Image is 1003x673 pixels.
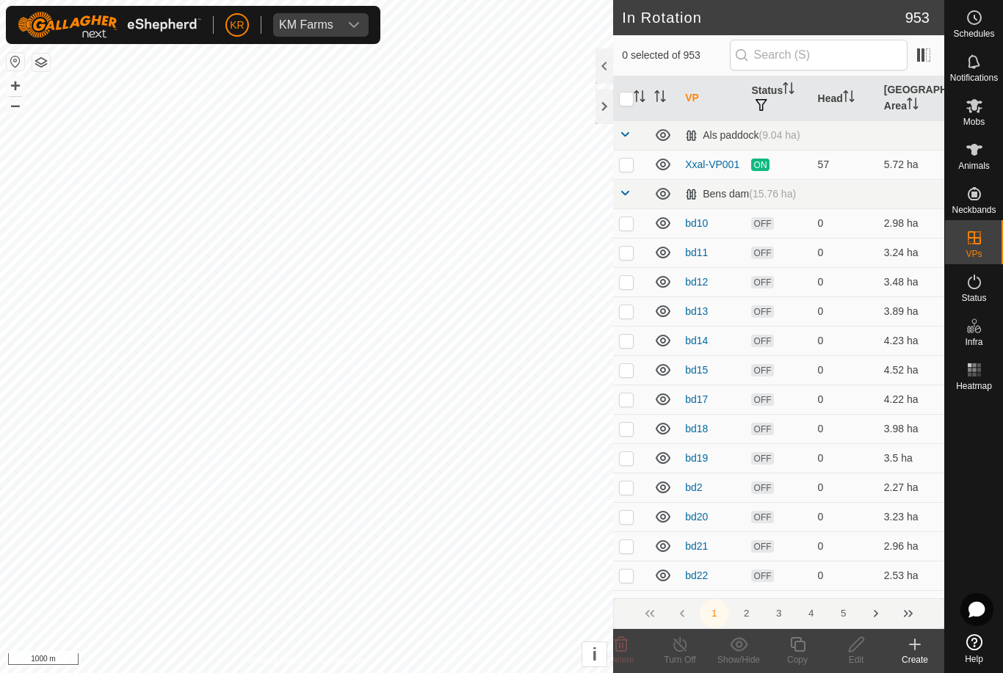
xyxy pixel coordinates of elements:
[878,238,944,267] td: 3.24 ha
[812,590,878,619] td: 0
[878,150,944,179] td: 5.72 ha
[751,452,773,465] span: OFF
[751,511,773,523] span: OFF
[685,511,708,523] a: bd20
[952,205,996,214] span: Neckbands
[685,423,708,434] a: bd18
[812,355,878,385] td: 0
[878,473,944,502] td: 2.27 ha
[685,188,796,200] div: Bens dam
[751,305,773,318] span: OFF
[878,326,944,355] td: 4.23 ha
[768,653,827,666] div: Copy
[685,452,708,464] a: bd19
[812,385,878,414] td: 0
[679,76,745,121] th: VP
[812,267,878,297] td: 0
[622,48,729,63] span: 0 selected of 953
[966,250,982,258] span: VPs
[685,217,708,229] a: bd10
[685,393,708,405] a: bd17
[685,129,800,142] div: Als paddock
[764,599,794,628] button: 3
[878,502,944,531] td: 3.23 ha
[812,473,878,502] td: 0
[749,188,796,200] span: (15.76 ha)
[751,393,773,406] span: OFF
[685,364,708,376] a: bd15
[685,540,708,552] a: bd21
[751,570,773,582] span: OFF
[321,654,364,667] a: Contact Us
[961,294,986,302] span: Status
[732,599,761,628] button: 2
[783,84,794,96] p-sorticon: Activate to sort
[945,628,1003,669] a: Help
[751,481,773,494] span: OFF
[759,129,800,141] span: (9.04 ha)
[812,297,878,326] td: 0
[956,382,992,390] span: Heatmap
[634,92,645,104] p-sorticon: Activate to sort
[582,642,606,666] button: i
[32,54,50,71] button: Map Layers
[751,335,773,347] span: OFF
[751,247,773,259] span: OFF
[700,599,729,628] button: 1
[339,13,369,37] div: dropdown trigger
[685,276,708,288] a: bd12
[751,364,773,376] span: OFF
[950,73,998,82] span: Notifications
[878,531,944,561] td: 2.96 ha
[279,19,333,31] div: KM Farms
[654,92,666,104] p-sorticon: Activate to sort
[685,570,708,581] a: bd22
[829,599,858,628] button: 5
[861,599,891,628] button: Next Page
[730,40,908,70] input: Search (S)
[878,414,944,443] td: 3.98 ha
[685,305,708,317] a: bd13
[812,531,878,561] td: 0
[592,644,597,664] span: i
[685,247,708,258] a: bd11
[812,326,878,355] td: 0
[812,150,878,179] td: 57
[878,297,944,326] td: 3.89 ha
[965,655,983,663] span: Help
[18,12,201,38] img: Gallagher Logo
[827,653,886,666] div: Edit
[953,29,994,38] span: Schedules
[249,654,304,667] a: Privacy Policy
[905,7,930,29] span: 953
[609,655,634,665] span: Delete
[745,76,811,121] th: Status
[685,481,702,493] a: bd2
[812,414,878,443] td: 0
[958,161,990,170] span: Animals
[812,443,878,473] td: 0
[812,561,878,590] td: 0
[709,653,768,666] div: Show/Hide
[751,423,773,435] span: OFF
[751,217,773,230] span: OFF
[7,77,24,95] button: +
[878,443,944,473] td: 3.5 ha
[878,561,944,590] td: 2.53 ha
[230,18,244,33] span: KR
[622,9,905,26] h2: In Rotation
[878,385,944,414] td: 4.22 ha
[878,208,944,238] td: 2.98 ha
[843,92,855,104] p-sorticon: Activate to sort
[273,13,339,37] span: KM Farms
[812,502,878,531] td: 0
[7,96,24,114] button: –
[907,100,919,112] p-sorticon: Activate to sort
[7,53,24,70] button: Reset Map
[886,653,944,666] div: Create
[878,267,944,297] td: 3.48 ha
[894,599,923,628] button: Last Page
[963,117,985,126] span: Mobs
[965,338,982,346] span: Infra
[651,653,709,666] div: Turn Off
